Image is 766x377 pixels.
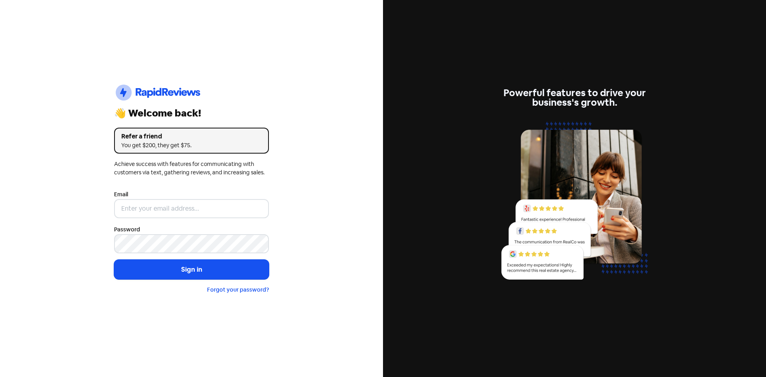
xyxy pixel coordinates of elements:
[121,132,262,141] div: Refer a friend
[207,286,269,293] a: Forgot your password?
[497,117,652,289] img: reviews
[114,109,269,118] div: 👋 Welcome back!
[114,160,269,177] div: Achieve success with features for communicating with customers via text, gathering reviews, and i...
[121,141,262,150] div: You get $200, they get $75.
[114,225,140,234] label: Password
[114,190,128,199] label: Email
[497,88,652,107] div: Powerful features to drive your business's growth.
[114,199,269,218] input: Enter your email address...
[114,260,269,280] button: Sign in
